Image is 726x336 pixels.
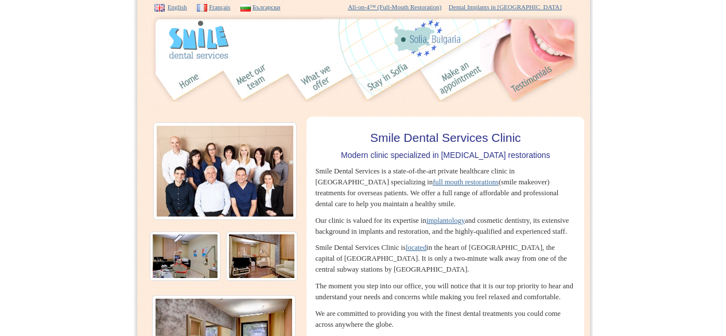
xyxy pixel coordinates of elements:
a: Homepage [174,76,206,84]
p: Our clinic is valued for its expertise in and cosmetic dentistry, its extensive background in imp... [315,215,576,237]
img: 6.jpg [483,60,507,102]
img: testimonials_en.jpg [507,60,579,102]
img: accommodation_en.jpg [363,60,414,102]
img: EN [154,4,165,11]
img: 1.jpg [147,60,174,102]
p: We are committed to providing you with the finest dental treatments you could come across anywher... [315,308,576,330]
img: logo.gif [168,20,230,60]
img: home_en.jpg [174,60,206,102]
img: 3.jpg [274,60,300,102]
p: The moment you step into our office, you will notice that it is our top priority to hear and unde... [315,281,576,303]
img: BG [240,4,251,11]
h1: Smile Dental Services Clinic [315,131,576,144]
a: All-on-4™ (Full-Mouth Restoration) [348,3,441,10]
a: English [168,3,187,10]
h2: Modern clinic specialized in [MEDICAL_DATA] restorations [315,150,576,160]
img: 5.jpg [414,60,438,102]
a: full mouth restorations [433,178,499,186]
a: Dental Implants in [GEOGRAPHIC_DATA] [449,3,562,10]
a: Accommodation in Sofia [363,76,414,84]
img: 2.jpg [206,60,231,102]
p: Smile Dental Services Clinic is in the heart of [GEOGRAPHIC_DATA], the capital of [GEOGRAPHIC_DAT... [315,242,576,275]
a: Dental Implant Treatments [300,76,337,84]
img: 4.jpg [337,60,363,102]
img: team_en.jpg [231,60,274,102]
p: Smile Dental Services is a state-of-the-art private healthcare clinic in [GEOGRAPHIC_DATA] specia... [315,166,576,210]
a: Български [253,3,281,10]
a: Contact our Clinic [438,76,483,84]
img: our.team.jpg [153,122,297,220]
a: Patient Reviews for Dental Implants Treatment in Smile Dental Services - Bulgaria [507,76,579,84]
a: Français [209,3,230,10]
img: offer_en.jpg [300,60,337,102]
img: dental.implants.clinic.bulgaria.5a.jpg [226,231,297,281]
a: Our Team & Clinic [231,76,274,84]
img: FR [197,4,207,11]
a: located [406,244,426,252]
img: dental.implants.clinic.bulgaria.3a.jpg [150,231,221,281]
a: implantology [426,217,465,225]
img: appointment_en.jpg [438,60,483,102]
